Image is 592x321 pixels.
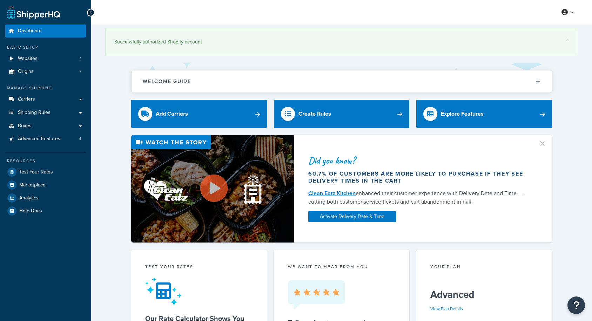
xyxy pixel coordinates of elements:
[131,100,267,128] a: Add Carriers
[430,264,538,272] div: Your Plan
[308,156,530,165] div: Did you know?
[132,70,552,93] button: Welcome Guide
[145,264,253,272] div: Test your rates
[5,192,86,204] a: Analytics
[114,37,569,47] div: Successfully authorized Shopify account
[5,106,86,119] a: Shipping Rules
[5,158,86,164] div: Resources
[5,45,86,50] div: Basic Setup
[5,132,86,145] a: Advanced Features4
[19,195,39,201] span: Analytics
[298,109,331,119] div: Create Rules
[18,136,60,142] span: Advanced Features
[18,56,38,62] span: Websites
[18,96,35,102] span: Carriers
[79,136,81,142] span: 4
[5,85,86,91] div: Manage Shipping
[308,170,530,184] div: 60.7% of customers are more likely to purchase if they see delivery times in the cart
[5,52,86,65] li: Websites
[143,79,191,84] h2: Welcome Guide
[308,189,530,206] div: enhanced their customer experience with Delivery Date and Time — cutting both customer service ti...
[79,69,81,75] span: 7
[566,37,569,43] a: ×
[131,135,294,243] img: Video thumbnail
[80,56,81,62] span: 1
[5,65,86,78] li: Origins
[5,179,86,191] a: Marketplace
[5,93,86,106] a: Carriers
[5,132,86,145] li: Advanced Features
[441,109,484,119] div: Explore Features
[5,65,86,78] a: Origins7
[288,264,396,270] p: we want to hear from you
[5,205,86,217] a: Help Docs
[19,182,46,188] span: Marketplace
[5,166,86,178] a: Test Your Rates
[5,119,86,132] a: Boxes
[19,208,42,214] span: Help Docs
[5,52,86,65] a: Websites1
[18,123,32,129] span: Boxes
[416,100,552,128] a: Explore Features
[308,211,396,222] a: Activate Delivery Date & Time
[5,25,86,37] a: Dashboard
[274,100,410,128] a: Create Rules
[18,69,34,75] span: Origins
[567,296,585,314] button: Open Resource Center
[156,109,188,119] div: Add Carriers
[18,28,42,34] span: Dashboard
[430,289,538,300] h5: Advanced
[18,110,51,116] span: Shipping Rules
[19,169,53,175] span: Test Your Rates
[430,306,463,312] a: View Plan Details
[308,189,356,197] a: Clean Eatz Kitchen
